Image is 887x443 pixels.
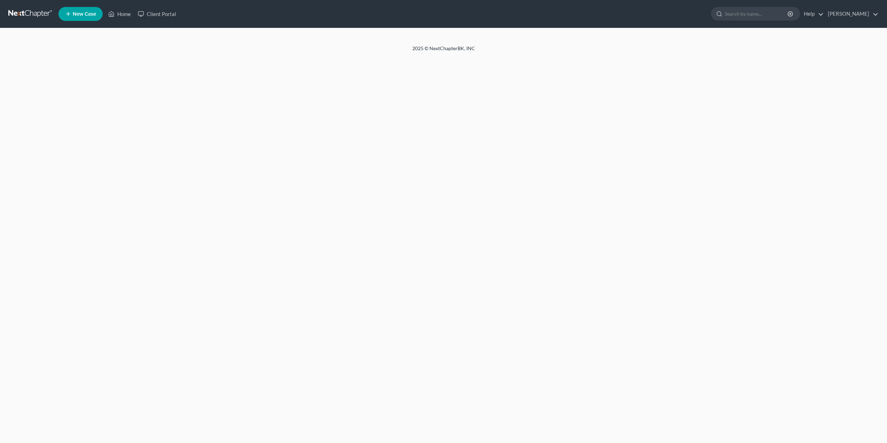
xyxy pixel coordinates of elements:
a: Help [800,8,824,20]
a: Home [105,8,134,20]
div: 2025 © NextChapterBK, INC [245,45,642,57]
input: Search by name... [725,7,789,20]
span: New Case [73,11,96,17]
a: Client Portal [134,8,180,20]
a: [PERSON_NAME] [824,8,878,20]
